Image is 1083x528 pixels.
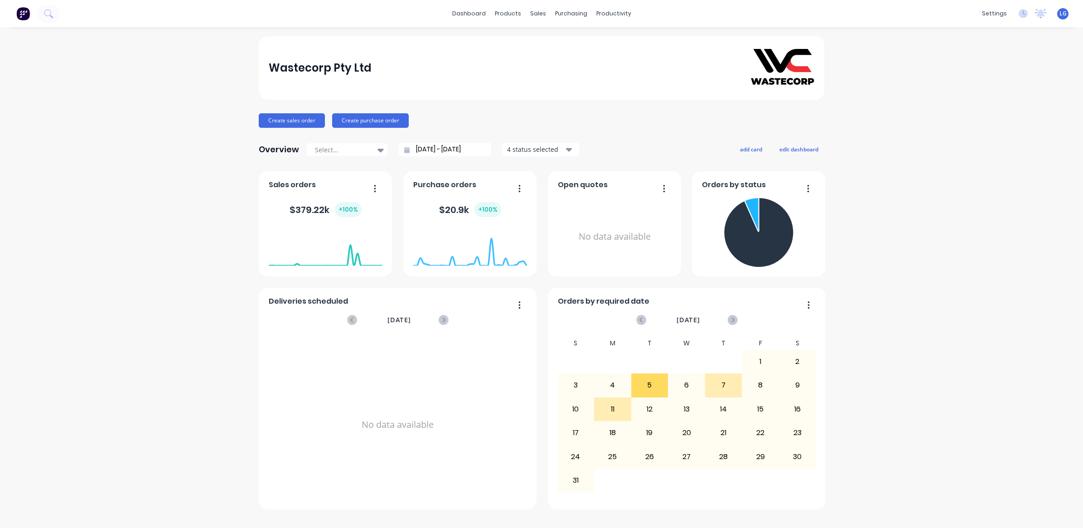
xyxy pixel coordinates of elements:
[751,49,814,87] img: Wastecorp Pty Ltd
[335,202,362,217] div: + 100 %
[734,143,768,155] button: add card
[558,194,672,280] div: No data available
[632,374,668,397] div: 5
[779,398,816,421] div: 16
[594,337,631,350] div: M
[779,337,816,350] div: S
[779,374,816,397] div: 9
[632,398,668,421] div: 12
[705,337,742,350] div: T
[558,398,594,421] div: 10
[668,337,705,350] div: W
[632,421,668,444] div: 19
[16,7,30,20] img: Factory
[595,445,631,468] div: 25
[269,59,372,77] div: Wastecorp Pty Ltd
[490,7,526,20] div: products
[742,337,779,350] div: F
[439,202,501,217] div: $ 20.9k
[742,374,778,397] div: 8
[779,445,816,468] div: 30
[592,7,636,20] div: productivity
[977,7,1011,20] div: settings
[259,113,325,128] button: Create sales order
[502,143,579,156] button: 4 status selected
[677,315,700,325] span: [DATE]
[474,202,501,217] div: + 100 %
[779,421,816,444] div: 23
[558,296,649,307] span: Orders by required date
[259,140,299,159] div: Overview
[558,421,594,444] div: 17
[558,374,594,397] div: 3
[595,374,631,397] div: 4
[742,445,778,468] div: 29
[632,445,668,468] div: 26
[269,337,527,513] div: No data available
[558,179,608,190] span: Open quotes
[413,179,476,190] span: Purchase orders
[706,445,742,468] div: 28
[706,374,742,397] div: 7
[742,398,778,421] div: 15
[332,113,409,128] button: Create purchase order
[551,7,592,20] div: purchasing
[558,469,594,492] div: 31
[387,315,411,325] span: [DATE]
[1059,10,1067,18] span: LG
[668,445,705,468] div: 27
[706,421,742,444] div: 21
[706,398,742,421] div: 14
[742,421,778,444] div: 22
[742,350,778,373] div: 1
[668,374,705,397] div: 6
[526,7,551,20] div: sales
[448,7,490,20] a: dashboard
[507,145,564,154] div: 4 status selected
[774,143,824,155] button: edit dashboard
[290,202,362,217] div: $ 379.22k
[668,398,705,421] div: 13
[779,350,816,373] div: 2
[668,421,705,444] div: 20
[631,337,668,350] div: T
[595,398,631,421] div: 11
[269,179,316,190] span: Sales orders
[557,337,595,350] div: S
[558,445,594,468] div: 24
[702,179,766,190] span: Orders by status
[595,421,631,444] div: 18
